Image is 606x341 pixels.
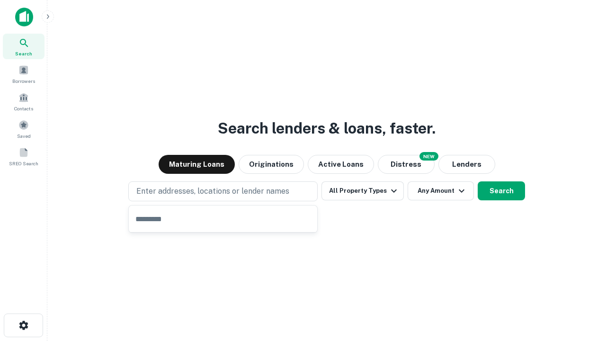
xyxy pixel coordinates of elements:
button: Any Amount [408,181,474,200]
img: capitalize-icon.png [15,8,33,27]
a: Borrowers [3,61,45,87]
span: Saved [17,132,31,140]
iframe: Chat Widget [559,265,606,311]
a: Search [3,34,45,59]
div: NEW [419,152,438,161]
p: Enter addresses, locations or lender names [136,186,289,197]
span: Search [15,50,32,57]
a: Saved [3,116,45,142]
button: Active Loans [308,155,374,174]
span: SREO Search [9,160,38,167]
span: Borrowers [12,77,35,85]
button: Originations [239,155,304,174]
span: Contacts [14,105,33,112]
a: Contacts [3,89,45,114]
button: All Property Types [321,181,404,200]
button: Enter addresses, locations or lender names [128,181,318,201]
button: Search [478,181,525,200]
button: Maturing Loans [159,155,235,174]
button: Search distressed loans with lien and other non-mortgage details. [378,155,435,174]
a: SREO Search [3,144,45,169]
button: Lenders [438,155,495,174]
h3: Search lenders & loans, faster. [218,117,436,140]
